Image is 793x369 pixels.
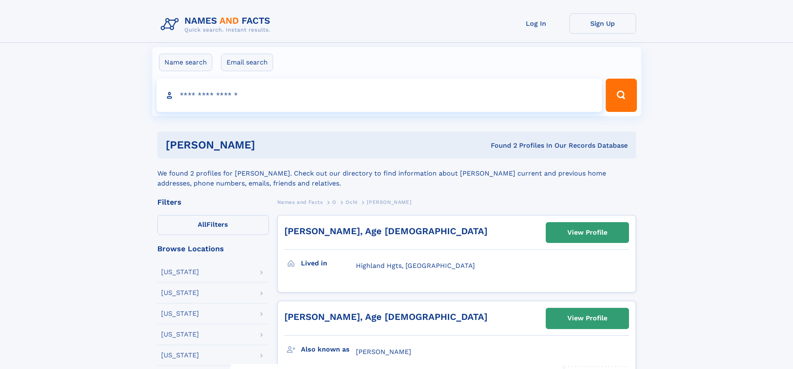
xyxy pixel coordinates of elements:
[301,256,356,270] h3: Lived in
[277,197,323,207] a: Names and Facts
[159,54,212,71] label: Name search
[161,269,199,275] div: [US_STATE]
[606,79,636,112] button: Search Button
[198,220,206,228] span: All
[356,348,411,356] span: [PERSON_NAME]
[166,140,373,150] h1: [PERSON_NAME]
[284,312,487,322] a: [PERSON_NAME], Age [DEMOGRAPHIC_DATA]
[157,79,602,112] input: search input
[161,310,199,317] div: [US_STATE]
[157,198,269,206] div: Filters
[546,308,629,328] a: View Profile
[346,199,357,205] span: Ochi
[161,352,199,359] div: [US_STATE]
[567,309,607,328] div: View Profile
[161,290,199,296] div: [US_STATE]
[157,158,636,188] div: We found 2 profiles for [PERSON_NAME]. Check out our directory to find information about [PERSON_...
[161,331,199,338] div: [US_STATE]
[569,13,636,34] a: Sign Up
[332,197,336,207] a: O
[567,223,607,242] div: View Profile
[221,54,273,71] label: Email search
[284,226,487,236] a: [PERSON_NAME], Age [DEMOGRAPHIC_DATA]
[367,199,411,205] span: [PERSON_NAME]
[157,13,277,36] img: Logo Names and Facts
[346,197,357,207] a: Ochi
[546,223,629,243] a: View Profile
[301,342,356,357] h3: Also known as
[373,141,628,150] div: Found 2 Profiles In Our Records Database
[332,199,336,205] span: O
[157,215,269,235] label: Filters
[356,262,475,270] span: Highland Hgts, [GEOGRAPHIC_DATA]
[503,13,569,34] a: Log In
[157,245,269,253] div: Browse Locations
